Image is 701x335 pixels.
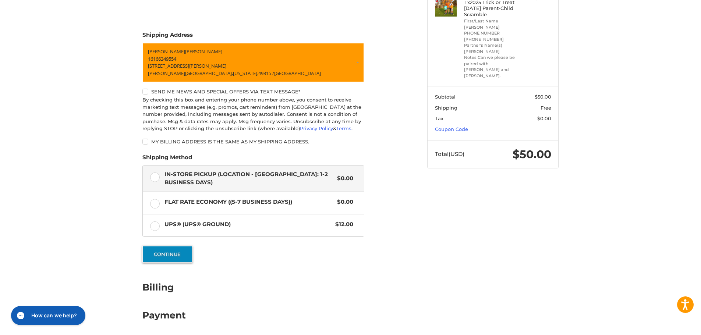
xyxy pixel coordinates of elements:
[142,43,364,82] a: Enter or select a different address
[464,30,520,42] li: PHONE NUMBER [PHONE_NUMBER]
[300,125,333,131] a: Privacy Policy
[148,55,176,62] span: 16166349554
[148,48,185,55] span: [PERSON_NAME]
[464,54,520,79] li: Notes Can we please be paired with [PERSON_NAME] and [PERSON_NAME].
[541,105,551,111] span: Free
[185,48,222,55] span: [PERSON_NAME]
[535,94,551,100] span: $50.00
[332,220,353,229] span: $12.00
[164,198,334,206] span: Flat Rate Economy ((5-7 Business Days))
[274,70,321,76] span: [GEOGRAPHIC_DATA]
[435,94,456,100] span: Subtotal
[164,170,334,187] span: In-Store Pickup (Location - [GEOGRAPHIC_DATA]: 1-2 BUSINESS DAYS)
[513,147,551,161] span: $50.00
[148,63,226,69] span: [STREET_ADDRESS][PERSON_NAME]
[435,150,464,157] span: Total (USD)
[464,18,520,30] li: First/Last Name [PERSON_NAME]
[142,310,186,321] h2: Payment
[142,96,364,132] div: By checking this box and entering your phone number above, you consent to receive marketing text ...
[258,70,274,76] span: 49315 /
[435,126,468,132] a: Coupon Code
[142,282,185,293] h2: Billing
[164,220,332,229] span: UPS® (UPS® Ground)
[142,89,364,95] label: Send me news and special offers via text message*
[142,139,364,145] label: My billing address is the same as my shipping address.
[142,153,192,165] legend: Shipping Method
[537,115,551,121] span: $0.00
[7,303,88,328] iframe: Gorgias live chat messenger
[333,198,353,206] span: $0.00
[333,174,353,183] span: $0.00
[233,70,258,76] span: [US_STATE],
[148,70,233,76] span: [PERSON_NAME][GEOGRAPHIC_DATA],
[435,115,443,121] span: Tax
[142,31,193,43] legend: Shipping Address
[142,246,192,263] button: Continue
[464,42,520,54] li: Partner's Name(s) [PERSON_NAME]
[336,125,351,131] a: Terms
[435,105,457,111] span: Shipping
